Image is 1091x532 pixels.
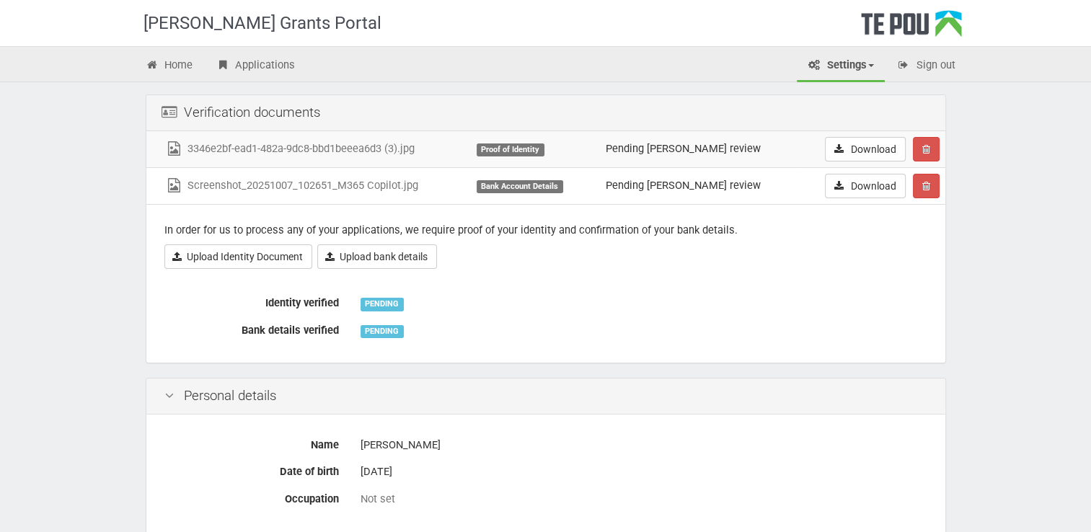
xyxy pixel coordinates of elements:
[797,50,885,82] a: Settings
[477,143,544,156] div: Proof of Identity
[164,244,312,269] a: Upload Identity Document
[600,131,796,168] td: Pending [PERSON_NAME] review
[361,325,404,338] div: PENDING
[154,433,350,453] label: Name
[135,50,204,82] a: Home
[825,137,906,161] a: Download
[361,492,927,507] div: Not set
[205,50,306,82] a: Applications
[825,174,906,198] a: Download
[154,291,350,311] label: Identity verified
[361,298,404,311] div: PENDING
[361,459,927,484] div: [DATE]
[154,459,350,479] label: Date of birth
[146,95,945,131] div: Verification documents
[361,433,927,458] div: [PERSON_NAME]
[861,10,962,46] div: Te Pou Logo
[886,50,966,82] a: Sign out
[600,167,796,204] td: Pending [PERSON_NAME] review
[165,142,414,155] a: 3346e2bf-ead1-482a-9dc8-bbd1beeea6d3 (3).jpg
[154,487,350,507] label: Occupation
[164,223,927,238] p: In order for us to process any of your applications, we require proof of your identity and confir...
[165,179,418,192] a: Screenshot_20251007_102651_M365 Copilot.jpg
[146,378,945,414] div: Personal details
[317,244,437,269] a: Upload bank details
[154,318,350,338] label: Bank details verified
[477,180,563,193] div: Bank Account Details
